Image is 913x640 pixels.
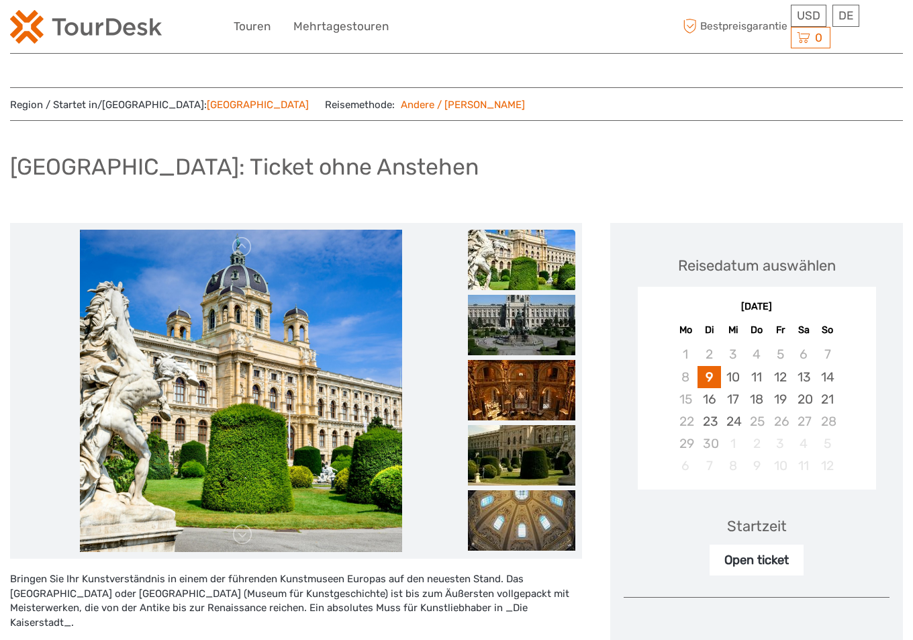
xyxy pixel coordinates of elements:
[674,321,698,339] div: Mo
[816,432,839,455] div: Not available Sonntag, 5. Oktober 2025
[698,455,721,477] div: Not available Dienstag, 7. Oktober 2025
[468,230,575,290] img: 4ca5732b837e4067a2e5a4a7942991f3_slider_thumbnail.jpg
[769,410,792,432] div: Not available Freitag, 26. September 2025
[674,455,698,477] div: Not available Montag, 6. Oktober 2025
[698,432,721,455] div: Not available Dienstag, 30. September 2025
[721,343,744,365] div: Not available Mittwoch, 3. September 2025
[769,388,792,410] div: Choose Freitag, 19. September 2025
[769,366,792,388] div: Choose Freitag, 12. September 2025
[816,321,839,339] div: So
[816,343,839,365] div: Not available Sonntag, 7. September 2025
[744,366,768,388] div: Choose Donnerstag, 11. September 2025
[792,432,816,455] div: Not available Samstag, 4. Oktober 2025
[832,5,859,27] div: DE
[744,321,768,339] div: Do
[638,300,876,314] div: [DATE]
[642,343,871,477] div: month 2025-09
[813,31,824,44] span: 0
[792,455,816,477] div: Not available Samstag, 11. Oktober 2025
[721,432,744,455] div: Not available Mittwoch, 1. Oktober 2025
[325,95,525,113] span: Reisemethode:
[797,9,820,22] span: USD
[816,455,839,477] div: Not available Sonntag, 12. Oktober 2025
[721,388,744,410] div: Choose Mittwoch, 17. September 2025
[698,321,721,339] div: Di
[674,388,698,410] div: Not available Montag, 15. September 2025
[468,360,575,420] img: aafd185926af4a179ac3148d40507fa9_slider_thumbnail.jpg
[234,17,271,36] a: Touren
[674,410,698,432] div: Not available Montag, 22. September 2025
[816,366,839,388] div: Choose Sonntag, 14. September 2025
[792,343,816,365] div: Not available Samstag, 6. September 2025
[10,98,309,112] span: Region / Startet in/[GEOGRAPHIC_DATA]:
[721,366,744,388] div: Choose Mittwoch, 10. September 2025
[678,255,836,276] div: Reisedatum auswählen
[744,343,768,365] div: Not available Donnerstag, 4. September 2025
[816,410,839,432] div: Not available Sonntag, 28. September 2025
[207,99,309,111] a: [GEOGRAPHIC_DATA]
[769,455,792,477] div: Not available Freitag, 10. Oktober 2025
[10,10,162,44] img: 2254-3441b4b5-4e5f-4d00-b396-31f1d84a6ebf_logo_small.png
[698,410,721,432] div: Choose Dienstag, 23. September 2025
[792,388,816,410] div: Choose Samstag, 20. September 2025
[721,410,744,432] div: Choose Mittwoch, 24. September 2025
[792,321,816,339] div: Sa
[792,410,816,432] div: Not available Samstag, 27. September 2025
[698,343,721,365] div: Not available Dienstag, 2. September 2025
[769,432,792,455] div: Not available Freitag, 3. Oktober 2025
[710,545,804,576] div: Open ticket
[674,343,698,365] div: Not available Montag, 1. September 2025
[674,366,698,388] div: Not available Montag, 8. September 2025
[744,432,768,455] div: Not available Donnerstag, 2. Oktober 2025
[80,230,402,552] img: 4ca5732b837e4067a2e5a4a7942991f3_main_slider.jpg
[395,99,525,111] a: Andere / [PERSON_NAME]
[698,366,721,388] div: Choose Dienstag, 9. September 2025
[769,343,792,365] div: Not available Freitag, 5. September 2025
[293,17,389,36] a: Mehrtagestouren
[769,321,792,339] div: Fr
[721,455,744,477] div: Not available Mittwoch, 8. Oktober 2025
[744,388,768,410] div: Choose Donnerstag, 18. September 2025
[744,455,768,477] div: Not available Donnerstag, 9. Oktober 2025
[698,388,721,410] div: Choose Dienstag, 16. September 2025
[468,295,575,355] img: 816cde41d3ab41fb98171f3ac67a8f31_slider_thumbnail.jpg
[816,388,839,410] div: Choose Sonntag, 21. September 2025
[792,366,816,388] div: Choose Samstag, 13. September 2025
[10,153,479,181] h1: [GEOGRAPHIC_DATA]: Ticket ohne Anstehen
[10,572,582,630] div: Bringen Sie Ihr Kunstverständnis in einem der führenden Kunstmuseen Europas auf den neuesten Stan...
[674,432,698,455] div: Not available Montag, 29. September 2025
[468,425,575,486] img: 91555082aedf47c6b4010785fc41706f_slider_thumbnail.jpg
[727,516,787,537] div: Startzeit
[721,321,744,339] div: Mi
[680,15,788,38] span: Bestpreisgarantie
[468,490,575,551] img: 4ddcd82e10514e6ea1d59a1be57a424f_slider_thumbnail.jpg
[744,410,768,432] div: Not available Donnerstag, 25. September 2025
